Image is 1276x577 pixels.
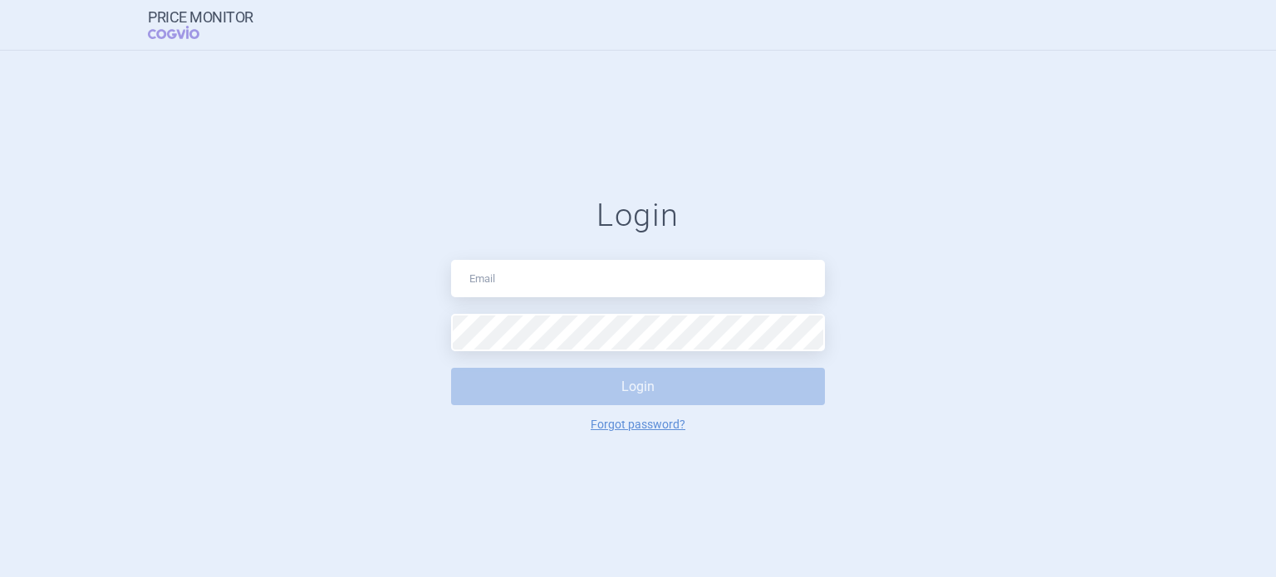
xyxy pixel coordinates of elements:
[148,26,223,39] span: COGVIO
[451,260,825,297] input: Email
[451,368,825,405] button: Login
[591,418,685,430] a: Forgot password?
[148,9,253,41] a: Price MonitorCOGVIO
[148,9,253,26] strong: Price Monitor
[451,197,825,235] h1: Login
